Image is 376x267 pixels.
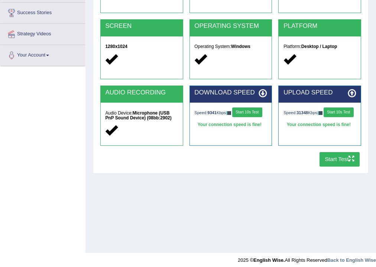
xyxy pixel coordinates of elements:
h5: Operating System: [194,44,267,49]
a: Strategy Videos [0,24,85,42]
img: ajax-loader-fb-connection.gif [317,111,322,115]
h2: OPERATING SYSTEM [194,23,267,30]
strong: 9341 [207,110,217,115]
h2: SCREEN [105,23,178,30]
strong: Microphone (USB PnP Sound Device) (08bb:2902) [105,110,171,120]
img: ajax-loader-fb-connection.gif [226,111,231,115]
div: Speed: Kbps [194,107,267,119]
h2: DOWNLOAD SPEED [194,89,267,96]
h5: Platform: [283,44,356,49]
div: 2025 © All Rights Reserved [238,253,376,264]
h2: AUDIO RECORDING [105,89,178,96]
strong: Windows [231,44,250,49]
button: Start Test [320,152,360,167]
div: Speed: Kbps [283,107,356,119]
div: Your connection speed is fine! [283,120,356,130]
a: Your Account [0,45,85,64]
div: Your connection speed is fine! [194,120,267,130]
h2: PLATFORM [283,23,356,30]
a: Success Stories [0,3,85,21]
h2: UPLOAD SPEED [283,89,356,96]
strong: Desktop / Laptop [301,44,337,49]
strong: 31348 [296,110,308,115]
button: Start 10s Test [232,107,262,117]
button: Start 10s Test [324,107,354,117]
h5: Audio Device: [105,111,178,120]
strong: 1280x1024 [105,44,127,49]
a: Back to English Wise [327,257,376,263]
strong: English Wise. [253,257,285,263]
